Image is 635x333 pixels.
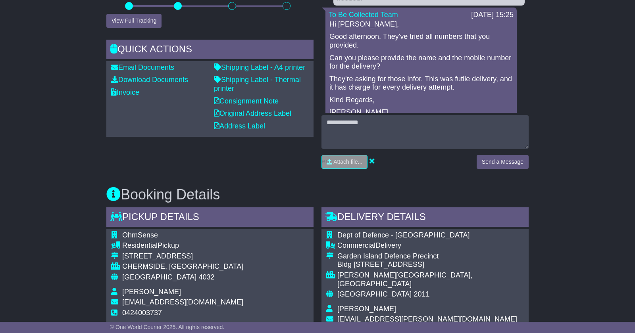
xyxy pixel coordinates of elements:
[122,231,158,239] span: OhmSense
[198,273,214,281] span: 4032
[329,20,513,29] p: Hi [PERSON_NAME],
[337,241,524,250] div: Delivery
[106,14,162,28] button: View Full Tracking
[122,241,243,250] div: Pickup
[337,290,412,298] span: [GEOGRAPHIC_DATA]
[106,40,314,61] div: Quick Actions
[214,122,265,130] a: Address Label
[122,252,243,261] div: [STREET_ADDRESS]
[329,96,513,105] p: Kind Regards,
[111,88,139,96] a: Invoice
[337,231,470,239] span: Dept of Defence - [GEOGRAPHIC_DATA]
[337,305,396,313] span: [PERSON_NAME]
[321,207,529,229] div: Delivery Details
[329,11,398,19] a: To Be Collected Team
[337,241,375,249] span: Commercial
[414,290,429,298] span: 2011
[106,187,529,203] h3: Booking Details
[337,271,524,288] div: [PERSON_NAME][GEOGRAPHIC_DATA], [GEOGRAPHIC_DATA]
[337,252,524,261] div: Garden Island Defence Precinct
[106,207,314,229] div: Pickup Details
[111,63,174,71] a: Email Documents
[329,75,513,92] p: They're asking for those infor. This was futile delivery, and it has charge for every delivery at...
[122,288,181,296] span: [PERSON_NAME]
[214,97,279,105] a: Consignment Note
[337,315,517,323] span: [EMAIL_ADDRESS][PERSON_NAME][DOMAIN_NAME]
[214,63,305,71] a: Shipping Label - A4 printer
[122,241,158,249] span: Residential
[122,262,243,271] div: CHERMSIDE, [GEOGRAPHIC_DATA]
[110,324,225,330] span: © One World Courier 2025. All rights reserved.
[329,108,513,117] p: [PERSON_NAME]
[477,155,529,169] button: Send a Message
[122,298,243,306] span: [EMAIL_ADDRESS][DOMAIN_NAME]
[329,54,513,71] p: Can you please provide the name and the mobile number for the delivery?
[471,11,514,19] div: [DATE] 15:25
[122,309,162,317] span: 0424003737
[214,109,291,117] a: Original Address Label
[122,273,196,281] span: [GEOGRAPHIC_DATA]
[111,76,188,84] a: Download Documents
[337,260,524,269] div: Bldg [STREET_ADDRESS]
[214,76,301,92] a: Shipping Label - Thermal printer
[329,33,513,50] p: Good afternoon. They've tried all numbers that you provided.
